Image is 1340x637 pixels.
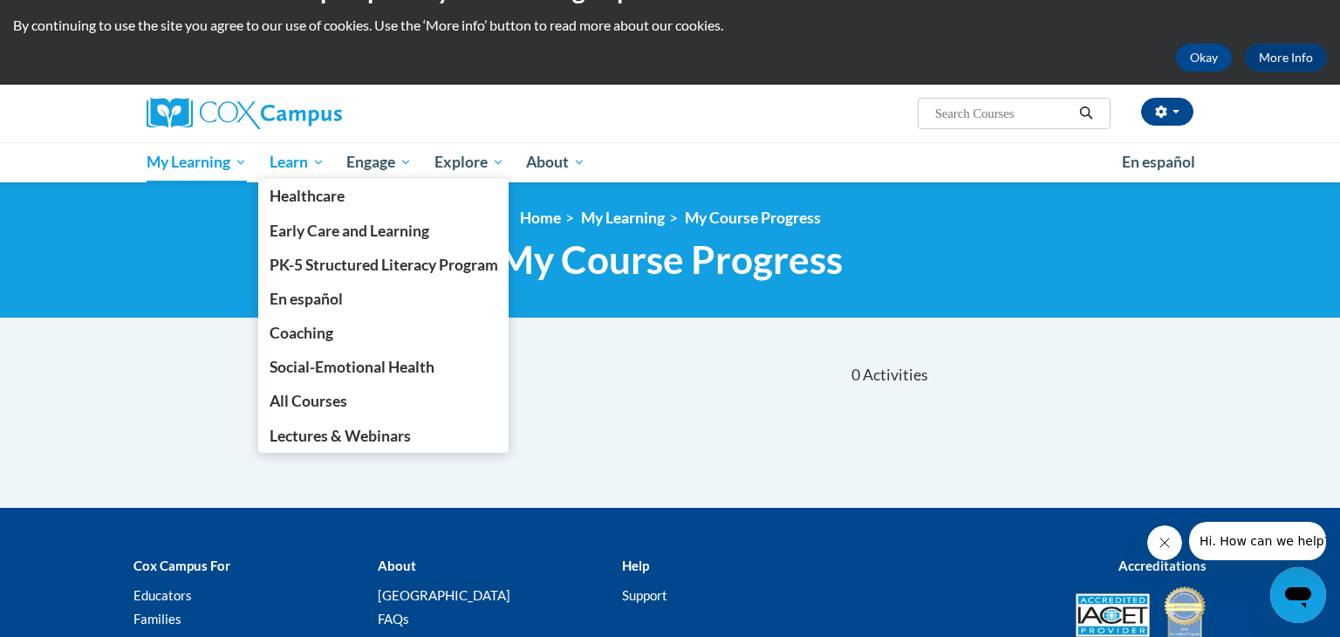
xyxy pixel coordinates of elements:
[335,142,423,182] a: Engage
[10,12,141,26] span: Hi. How can we help?
[270,290,343,308] span: En español
[1076,593,1150,637] img: Accredited IACET® Provider
[498,236,843,283] span: My Course Progress
[270,187,345,205] span: Healthcare
[258,214,509,248] a: Early Care and Learning
[1118,558,1207,573] b: Accreditations
[520,209,561,227] a: Home
[1176,44,1232,72] button: Okay
[147,152,247,173] span: My Learning
[1073,103,1099,124] button: Search
[378,611,409,627] a: FAQs
[258,282,509,316] a: En español
[258,142,336,182] a: Learn
[270,256,498,274] span: PK-5 Structured Literacy Program
[1189,522,1326,560] iframe: Message from company
[135,142,258,182] a: My Learning
[270,358,434,376] span: Social-Emotional Health
[258,384,509,418] a: All Courses
[258,179,509,213] a: Healthcare
[258,248,509,282] a: PK-5 Structured Literacy Program
[120,142,1220,182] div: Main menu
[423,142,516,182] a: Explore
[133,611,181,627] a: Families
[851,366,860,385] span: 0
[622,558,649,573] b: Help
[933,103,1073,124] input: Search Courses
[258,316,509,350] a: Coaching
[378,558,416,573] b: About
[516,142,598,182] a: About
[133,587,192,603] a: Educators
[863,366,928,385] span: Activities
[581,209,665,227] a: My Learning
[270,427,411,445] span: Lectures & Webinars
[147,98,478,129] a: Cox Campus
[685,209,821,227] a: My Course Progress
[258,350,509,384] a: Social-Emotional Health
[1147,525,1182,560] iframe: Close message
[1111,144,1207,181] a: En español
[270,392,347,410] span: All Courses
[434,152,504,173] span: Explore
[1122,153,1195,171] span: En español
[133,558,230,573] b: Cox Campus For
[147,98,342,129] img: Cox Campus
[378,587,510,603] a: [GEOGRAPHIC_DATA]
[1270,567,1326,623] iframe: Button to launch messaging window
[526,152,585,173] span: About
[1141,98,1193,126] button: Account Settings
[258,419,509,453] a: Lectures & Webinars
[13,16,1327,35] p: By continuing to use the site you agree to our use of cookies. Use the ‘More info’ button to read...
[270,152,325,173] span: Learn
[1245,44,1327,72] a: More Info
[270,324,333,342] span: Coaching
[346,152,412,173] span: Engage
[622,587,667,603] a: Support
[270,222,429,240] span: Early Care and Learning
